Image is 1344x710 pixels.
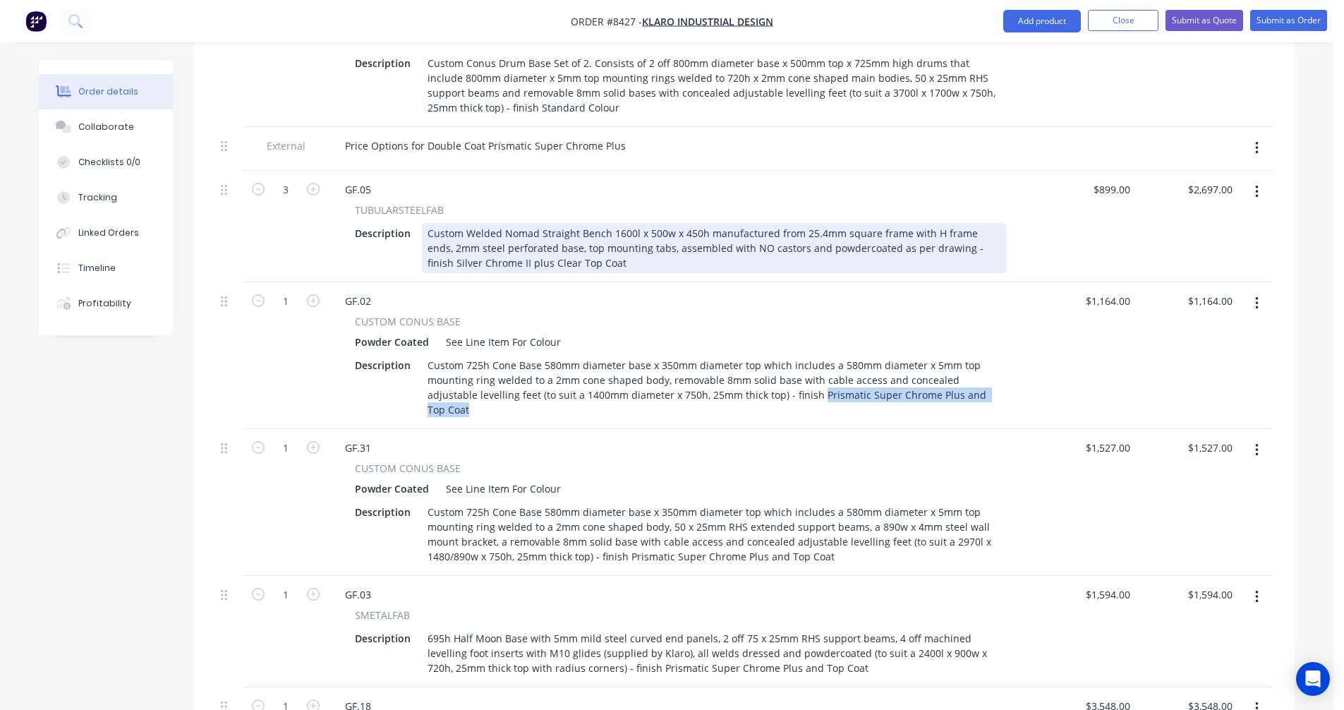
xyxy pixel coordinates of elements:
span: External [249,138,322,153]
div: GF.31 [334,438,382,458]
button: Submit as Order [1250,10,1327,31]
div: Custom 725h Cone Base 580mm diameter base x 350mm diameter top which includes a 580mm diameter x ... [422,502,1007,567]
div: Timeline [78,262,116,275]
span: CUSTOM CONUS BASE [355,461,461,476]
div: Custom Welded Nomad Straight Bench 1600l x 500w x 450h manufactured from 25.4mm square frame with... [422,223,1007,273]
div: 695h Half Moon Base with 5mm mild steel curved end panels, 2 off 75 x 25mm RHS support beams, 4 o... [422,628,1007,678]
div: See Line Item For Colour [440,332,561,352]
div: Powder Coated [355,332,435,352]
div: Profitability [78,297,131,310]
img: Factory [25,11,47,32]
div: Collaborate [78,121,134,133]
div: Tracking [78,191,117,204]
div: Order details [78,85,138,98]
button: Collaborate [39,109,173,145]
div: Description [349,502,416,522]
div: GF.05 [334,179,382,200]
div: Price Options for Double Coat Prismatic Super Chrome Plus [334,136,637,156]
div: Custom 725h Cone Base 580mm diameter base x 350mm diameter top which includes a 580mm diameter x ... [422,355,1007,420]
div: Open Intercom Messenger [1296,662,1330,696]
button: Close [1088,10,1158,31]
div: Description [349,223,416,243]
button: Tracking [39,180,173,215]
button: Checklists 0/0 [39,145,173,180]
button: Add product [1003,10,1081,32]
div: Powder Coated [355,479,435,499]
button: Linked Orders [39,215,173,251]
div: GF.02 [334,291,382,311]
div: Linked Orders [78,227,139,239]
span: TUBULARSTEELFAB [355,203,444,217]
span: Order #8427 - [571,15,642,28]
div: Checklists 0/0 [78,156,140,169]
button: Order details [39,74,173,109]
span: CUSTOM CONUS BASE [355,314,461,329]
button: Submit as Quote [1166,10,1243,31]
div: See Line Item For Colour [440,479,561,499]
a: Klaro Industrial Design [642,15,773,28]
div: Description [349,53,416,73]
div: Description [349,628,416,649]
div: Description [349,355,416,375]
span: SMETALFAB [355,608,410,622]
div: GF.03 [334,584,382,605]
button: Profitability [39,286,173,321]
button: Timeline [39,251,173,286]
div: Custom Conus Drum Base Set of 2. Consists of 2 off 800mm diameter base x 500mm top x 725mm high d... [422,53,1007,118]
